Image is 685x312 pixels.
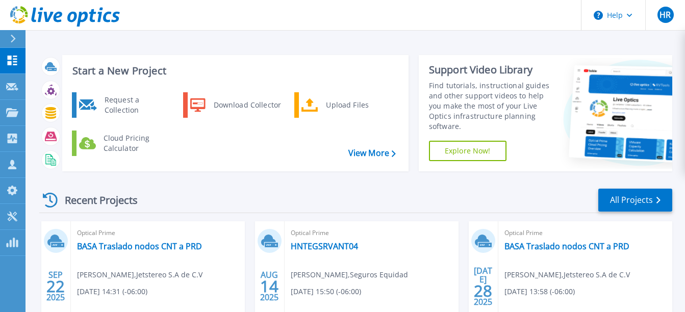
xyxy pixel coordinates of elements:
span: Optical Prime [291,227,452,239]
span: [DATE] 14:31 (-06:00) [77,286,147,297]
div: Upload Files [321,95,396,115]
span: 28 [474,287,492,295]
span: [PERSON_NAME] , Seguros Equidad [291,269,408,280]
a: Explore Now! [429,141,506,161]
a: Cloud Pricing Calculator [72,131,176,156]
div: SEP 2025 [46,268,65,305]
div: Find tutorials, instructional guides and other support videos to help you make the most of your L... [429,81,555,132]
div: Request a Collection [99,95,174,115]
a: Download Collector [183,92,288,118]
div: Support Video Library [429,63,555,76]
a: Upload Files [294,92,399,118]
div: AUG 2025 [260,268,279,305]
span: 14 [260,282,278,291]
a: HNTEGSRVANT04 [291,241,358,251]
span: [PERSON_NAME] , Jetstereo S.A de C.V [77,269,202,280]
a: View More [348,148,396,158]
span: Optical Prime [504,227,666,239]
div: [DATE] 2025 [473,268,493,305]
span: [DATE] 15:50 (-06:00) [291,286,361,297]
h3: Start a New Project [72,65,395,76]
a: BASA Traslado nodos CNT a PRD [504,241,629,251]
a: Request a Collection [72,92,176,118]
a: BASA Traslado nodos CNT a PRD [77,241,202,251]
span: Optical Prime [77,227,239,239]
div: Cloud Pricing Calculator [98,133,174,153]
span: 22 [46,282,65,291]
span: [DATE] 13:58 (-06:00) [504,286,575,297]
div: Recent Projects [39,188,151,213]
div: Download Collector [209,95,286,115]
span: HR [659,11,671,19]
span: [PERSON_NAME] , Jetstereo S.A de C.V [504,269,630,280]
a: All Projects [598,189,672,212]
